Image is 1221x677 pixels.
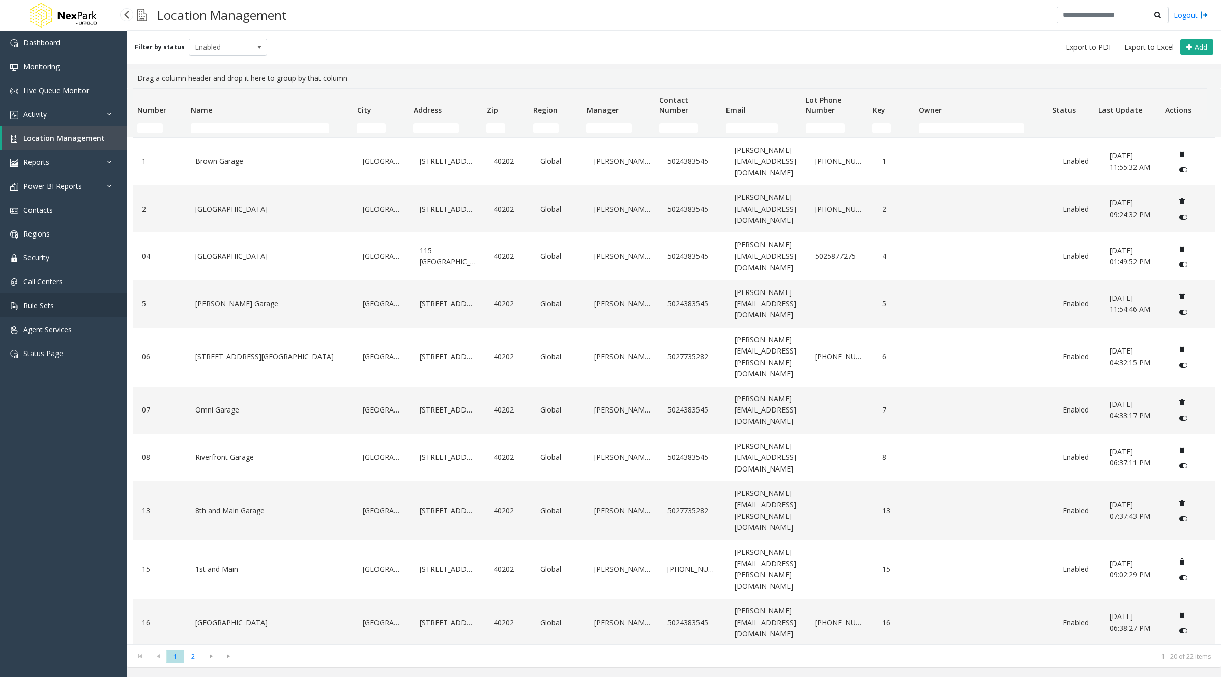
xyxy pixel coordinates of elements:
[1160,119,1207,137] td: Actions Filter
[23,348,63,358] span: Status Page
[417,503,479,519] a: [STREET_ADDRESS]
[486,123,505,133] input: Zip Filter
[10,326,18,334] img: 'icon'
[1174,569,1193,585] button: Disable
[880,503,914,519] a: 13
[23,277,63,286] span: Call Centers
[1094,119,1161,137] td: Last Update Filter
[586,123,631,133] input: Manager Filter
[538,561,579,577] a: Global
[1060,561,1095,577] a: Enabled
[802,119,868,137] td: Lot Phone Number Filter
[538,201,579,217] a: Global
[193,402,348,418] a: Omni Garage
[1174,209,1193,225] button: Disable
[880,402,914,418] a: 7
[538,248,579,264] a: Global
[592,248,653,264] a: [PERSON_NAME]
[166,650,184,663] span: Page 1
[189,39,251,55] span: Enabled
[23,133,105,143] span: Location Management
[732,485,800,536] a: [PERSON_NAME][EMAIL_ADDRESS][PERSON_NAME][DOMAIN_NAME]
[491,348,526,365] a: 40202
[491,561,526,577] a: 40202
[592,201,653,217] a: [PERSON_NAME]
[409,119,482,137] td: Address Filter
[1180,39,1213,55] button: Add
[592,449,653,465] a: [PERSON_NAME]
[659,123,698,133] input: Contact Number Filter
[1160,89,1207,119] th: Actions
[139,503,181,519] a: 13
[152,3,292,27] h3: Location Management
[529,119,583,137] td: Region Filter
[10,63,18,71] img: 'icon'
[1107,148,1162,175] a: [DATE] 11:55:32 AM
[1110,611,1150,632] span: [DATE] 06:38:27 PM
[812,153,867,169] a: [PHONE_NUMBER]
[1098,105,1142,115] span: Last Update
[133,119,187,137] td: Number Filter
[187,119,353,137] td: Name Filter
[812,348,867,365] a: [PHONE_NUMBER]
[139,561,181,577] a: 15
[665,503,720,519] a: 5027735282
[357,123,386,133] input: City Filter
[357,105,371,115] span: City
[360,201,405,217] a: [GEOGRAPHIC_DATA]
[659,95,688,115] span: Contact Number
[732,237,800,276] a: [PERSON_NAME][EMAIL_ADDRESS][DOMAIN_NAME]
[360,402,405,418] a: [GEOGRAPHIC_DATA]
[587,105,619,115] span: Manager
[1174,394,1190,410] button: Delete
[880,153,914,169] a: 1
[1110,246,1150,267] span: [DATE] 01:49:52 PM
[1107,608,1162,636] a: [DATE] 06:38:27 PM
[1174,256,1193,273] button: Disable
[1048,119,1094,137] td: Status Filter
[491,296,526,312] a: 40202
[665,201,720,217] a: 5024383545
[1174,623,1193,639] button: Disable
[1174,357,1193,373] button: Disable
[139,153,181,169] a: 1
[538,348,579,365] a: Global
[360,449,405,465] a: [GEOGRAPHIC_DATA]
[204,652,218,660] span: Go to the next page
[1107,290,1162,318] a: [DATE] 11:54:46 AM
[487,105,498,115] span: Zip
[1174,457,1193,474] button: Disable
[184,650,202,663] span: Page 2
[360,503,405,519] a: [GEOGRAPHIC_DATA]
[1110,151,1150,171] span: [DATE] 11:55:32 AM
[1107,396,1162,424] a: [DATE] 04:33:17 PM
[1200,10,1208,20] img: logout
[1124,42,1174,52] span: Export to Excel
[417,153,479,169] a: [STREET_ADDRESS]
[202,649,220,663] span: Go to the next page
[665,449,720,465] a: 5024383545
[592,561,653,577] a: [PERSON_NAME]
[919,105,942,115] span: Owner
[1060,201,1095,217] a: Enabled
[665,561,720,577] a: [PHONE_NUMBER]
[1110,558,1150,579] span: [DATE] 09:02:29 PM
[1120,40,1178,54] button: Export to Excel
[533,105,558,115] span: Region
[23,325,72,334] span: Agent Services
[360,561,405,577] a: [GEOGRAPHIC_DATA]
[732,603,800,642] a: [PERSON_NAME][EMAIL_ADDRESS][DOMAIN_NAME]
[10,230,18,239] img: 'icon'
[23,253,49,262] span: Security
[1174,553,1190,570] button: Delete
[10,135,18,143] img: 'icon'
[1060,248,1095,264] a: Enabled
[10,159,18,167] img: 'icon'
[193,561,348,577] a: 1st and Main
[193,296,348,312] a: [PERSON_NAME] Garage
[413,123,458,133] input: Address Filter
[592,402,653,418] a: [PERSON_NAME]
[538,153,579,169] a: Global
[417,201,479,217] a: [STREET_ADDRESS]
[244,652,1211,661] kendo-pager-info: 1 - 20 of 22 items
